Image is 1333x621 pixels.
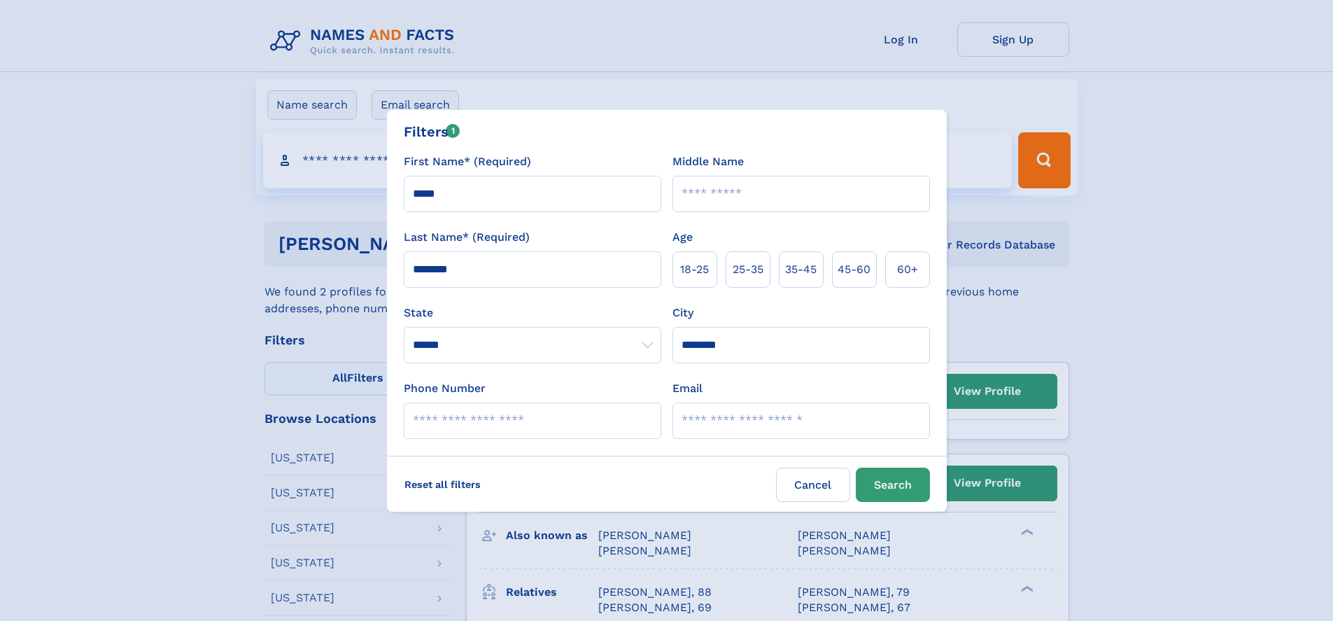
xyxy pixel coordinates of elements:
span: 25‑35 [733,261,763,278]
span: 18‑25 [680,261,709,278]
label: Middle Name [672,153,744,170]
label: First Name* (Required) [404,153,531,170]
span: 60+ [897,261,918,278]
label: City [672,305,693,321]
span: 35‑45 [785,261,817,278]
label: Last Name* (Required) [404,229,530,246]
label: Cancel [776,468,850,502]
label: State [404,305,661,321]
button: Search [856,468,930,502]
label: Reset all filters [395,468,490,501]
label: Age [672,229,693,246]
span: 45‑60 [838,261,870,278]
label: Phone Number [404,380,486,397]
div: Filters [404,121,460,142]
label: Email [672,380,703,397]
